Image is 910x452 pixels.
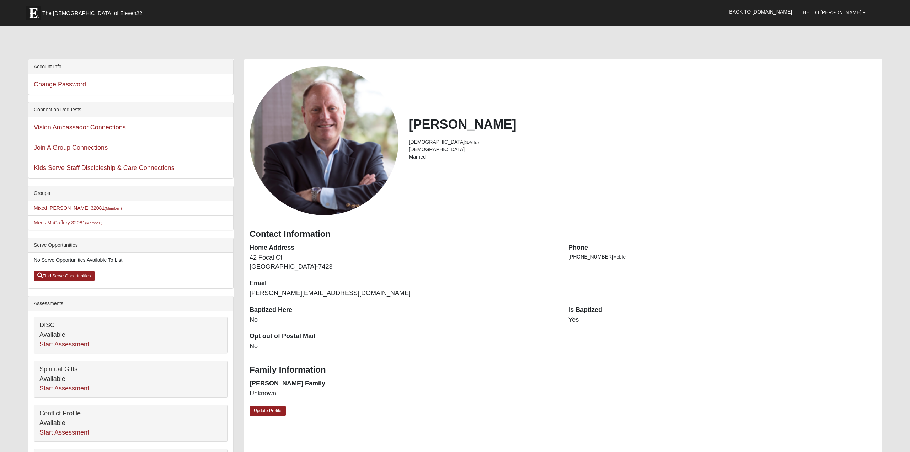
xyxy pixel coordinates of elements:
[250,253,558,271] dd: 42 Focal Ct [GEOGRAPHIC_DATA]-7423
[797,4,871,21] a: Hello [PERSON_NAME]
[28,296,233,311] div: Assessments
[250,229,877,239] h3: Contact Information
[250,332,558,341] dt: Opt out of Postal Mail
[34,124,126,131] a: Vision Ambassador Connections
[250,243,558,252] dt: Home Address
[250,379,558,388] dt: [PERSON_NAME] Family
[34,405,227,441] div: Conflict Profile Available
[34,271,95,281] a: Find Serve Opportunities
[250,289,558,298] dd: [PERSON_NAME][EMAIL_ADDRESS][DOMAIN_NAME]
[39,341,89,348] a: Start Assessment
[42,10,142,17] span: The [DEMOGRAPHIC_DATA] of Eleven22
[250,342,558,351] dd: No
[34,220,102,225] a: Mens McCaffrey 32081(Member )
[39,385,89,392] a: Start Assessment
[250,406,286,416] a: Update Profile
[34,205,122,211] a: Mixed [PERSON_NAME] 32081(Member )
[28,102,233,117] div: Connection Requests
[250,365,877,375] h3: Family Information
[250,279,558,288] dt: Email
[409,153,877,161] li: Married
[34,164,175,171] a: Kids Serve Staff Discipleship & Care Connections
[250,305,558,315] dt: Baptized Here
[39,429,89,436] a: Start Assessment
[568,315,877,325] dd: Yes
[250,315,558,325] dd: No
[28,253,233,267] li: No Serve Opportunities Available To List
[34,81,86,88] a: Change Password
[250,389,558,398] dd: Unknown
[465,140,479,144] small: ([DATE])
[250,137,398,144] a: View Fullsize Photo
[568,305,877,315] dt: Is Baptized
[724,3,797,21] a: Back to [DOMAIN_NAME]
[613,255,626,260] span: Mobile
[28,59,233,74] div: Account Info
[409,138,877,146] li: [DEMOGRAPHIC_DATA]
[105,206,122,211] small: (Member )
[568,243,877,252] dt: Phone
[28,186,233,201] div: Groups
[26,6,41,20] img: Eleven22 logo
[409,117,877,132] h2: [PERSON_NAME]
[28,238,233,253] div: Serve Opportunities
[85,221,102,225] small: (Member )
[34,317,227,353] div: DISC Available
[803,10,861,15] span: Hello [PERSON_NAME]
[568,253,877,261] li: [PHONE_NUMBER]
[34,361,227,397] div: Spiritual Gifts Available
[34,144,108,151] a: Join A Group Connections
[409,146,877,153] li: [DEMOGRAPHIC_DATA]
[23,2,165,20] a: The [DEMOGRAPHIC_DATA] of Eleven22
